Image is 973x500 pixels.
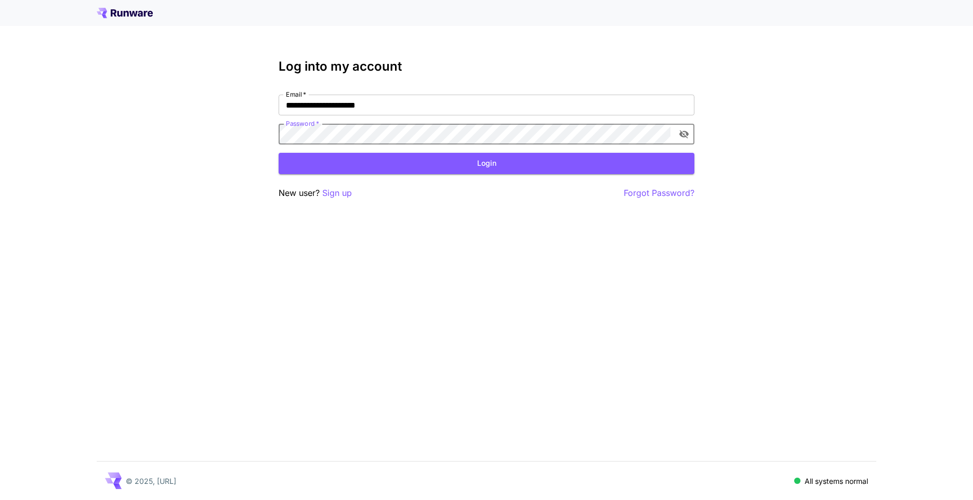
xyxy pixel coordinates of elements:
button: toggle password visibility [675,125,693,143]
label: Password [286,119,319,128]
label: Email [286,90,306,99]
p: All systems normal [805,476,868,486]
p: New user? [279,187,352,200]
h3: Log into my account [279,59,694,74]
button: Login [279,153,694,174]
button: Sign up [322,187,352,200]
button: Forgot Password? [624,187,694,200]
p: © 2025, [URL] [126,476,176,486]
